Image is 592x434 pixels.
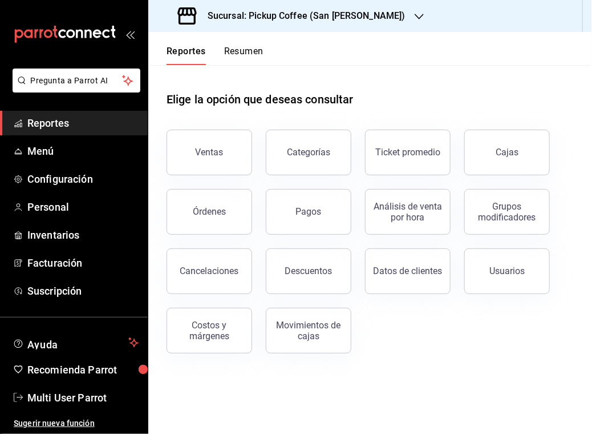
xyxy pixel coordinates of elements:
span: Configuración [27,171,139,187]
div: Datos de clientes [374,266,443,276]
div: Grupos modificadores [472,201,542,223]
span: Recomienda Parrot [27,362,139,377]
h1: Elige la opción que deseas consultar [167,91,354,108]
button: Movimientos de cajas [266,308,351,353]
span: Ayuda [27,336,124,349]
button: Cajas [464,130,550,175]
span: Suscripción [27,283,139,299]
span: Personal [27,199,139,215]
div: Pagos [296,206,322,217]
div: Análisis de venta por hora [372,201,443,223]
div: navigation tabs [167,46,263,65]
div: Cajas [496,147,518,158]
button: Usuarios [464,248,550,294]
span: Facturación [27,255,139,271]
button: Costos y márgenes [167,308,252,353]
span: Sugerir nueva función [14,417,139,429]
span: Menú [27,143,139,159]
button: Pagos [266,189,351,235]
button: Pregunta a Parrot AI [13,69,140,93]
button: Datos de clientes [365,248,451,294]
a: Pregunta a Parrot AI [8,83,140,95]
div: Categorías [287,147,330,158]
div: Movimientos de cajas [273,320,344,341]
div: Cancelaciones [180,266,239,276]
div: Costos y márgenes [174,320,245,341]
button: Categorías [266,130,351,175]
div: Ticket promedio [375,147,440,158]
button: open_drawer_menu [125,30,135,39]
h3: Sucursal: Pickup Coffee (San [PERSON_NAME]) [198,9,406,23]
button: Ventas [167,130,252,175]
button: Grupos modificadores [464,189,550,235]
span: Multi User Parrot [27,390,139,405]
button: Órdenes [167,189,252,235]
div: Ventas [196,147,224,158]
div: Usuarios [489,266,525,276]
span: Inventarios [27,227,139,243]
button: Ticket promedio [365,130,451,175]
div: Descuentos [285,266,333,276]
button: Resumen [224,46,263,65]
button: Reportes [167,46,206,65]
span: Reportes [27,115,139,131]
button: Análisis de venta por hora [365,189,451,235]
span: Pregunta a Parrot AI [31,75,123,87]
button: Cancelaciones [167,248,252,294]
div: Órdenes [193,206,226,217]
button: Descuentos [266,248,351,294]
